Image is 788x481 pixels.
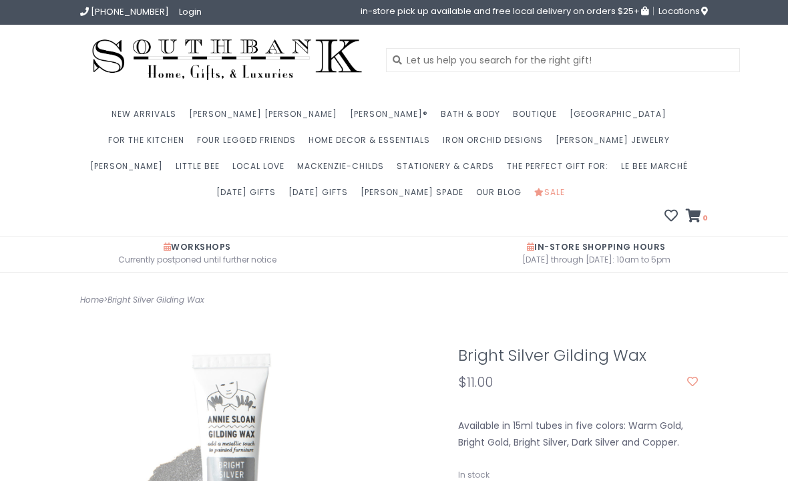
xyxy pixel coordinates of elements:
[458,469,489,480] span: In stock
[441,105,507,131] a: Bath & Body
[80,5,169,18] a: [PHONE_NUMBER]
[189,105,344,131] a: [PERSON_NAME] [PERSON_NAME]
[80,294,104,305] a: Home
[687,375,698,389] a: Add to wishlist
[397,157,501,183] a: Stationery & Cards
[80,35,374,85] img: Southbank Gift Company -- Home, Gifts, and Luxuries
[350,105,435,131] a: [PERSON_NAME]®
[556,131,676,157] a: [PERSON_NAME] Jewelry
[91,5,169,18] span: [PHONE_NUMBER]
[112,105,183,131] a: New Arrivals
[507,157,615,183] a: The perfect gift for:
[361,7,648,15] span: in-store pick up available and free local delivery on orders $25+
[476,183,528,209] a: Our Blog
[232,157,291,183] a: Local Love
[164,241,231,253] span: Workshops
[108,294,204,305] a: Bright Silver Gilding Wax
[621,157,695,183] a: Le Bee Marché
[701,212,708,223] span: 0
[361,183,470,209] a: [PERSON_NAME] Spade
[309,131,437,157] a: Home Decor & Essentials
[448,418,708,451] div: Available in 15ml tubes in five colors: Warm Gold, Bright Gold, Bright Silver, Dark Silver and Co...
[686,210,708,224] a: 0
[179,5,202,18] a: Login
[176,157,226,183] a: Little Bee
[288,183,355,209] a: [DATE] Gifts
[570,105,673,131] a: [GEOGRAPHIC_DATA]
[534,183,572,209] a: Sale
[458,347,698,364] h1: Bright Silver Gilding Wax
[216,183,282,209] a: [DATE] Gifts
[513,105,564,131] a: Boutique
[527,241,666,253] span: In-Store Shopping Hours
[443,131,550,157] a: Iron Orchid Designs
[404,253,788,267] span: [DATE] through [DATE]: 10am to 5pm
[108,131,191,157] a: For the Kitchen
[653,7,708,15] a: Locations
[458,373,493,391] span: $11.00
[70,293,394,307] div: >
[197,131,303,157] a: Four Legged Friends
[658,5,708,17] span: Locations
[297,157,391,183] a: MacKenzie-Childs
[90,157,170,183] a: [PERSON_NAME]
[386,48,740,72] input: Let us help you search for the right gift!
[10,253,384,267] span: Currently postponed until further notice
